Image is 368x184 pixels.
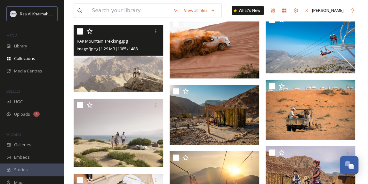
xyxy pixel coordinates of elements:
span: Collections [14,55,35,62]
div: 8 [33,112,40,117]
input: Search your library [89,4,169,18]
button: Open Chat [340,156,358,174]
span: Embeds [14,154,30,160]
span: image/jpeg | 1.29 MB | 1985 x 1488 [77,46,138,52]
img: Jais Flight RAK.jpg [266,13,355,73]
img: RAK Mountain Trekking.jpg [74,25,163,92]
span: MEDIA [6,33,18,38]
img: Al Wadi Desert RAK.jpg [266,80,355,140]
span: RAK Mountain Trekking.jpg [77,38,128,44]
img: Logo_RAKTDA_RGB-01.png [10,11,17,17]
span: Ras Al Khaimah Tourism Development Authority [20,11,110,17]
a: What's New [232,6,264,15]
span: Uploads [14,111,30,117]
img: (C) Bear Gryll-09806.jpg [170,85,259,145]
img: RAK Family Beach Mountain View.tif [74,99,165,167]
span: Galleries [14,142,31,148]
a: View all files [181,4,218,17]
span: UGC [14,99,23,105]
span: Library [14,43,27,49]
a: [PERSON_NAME] [301,4,347,17]
img: Dune bashing RAK.jpg [170,18,261,79]
span: COLLECT [6,89,20,94]
span: Media Centres [14,68,42,74]
span: Stories [14,167,28,173]
span: WIDGETS [6,132,21,137]
span: [PERSON_NAME] [312,7,344,13]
